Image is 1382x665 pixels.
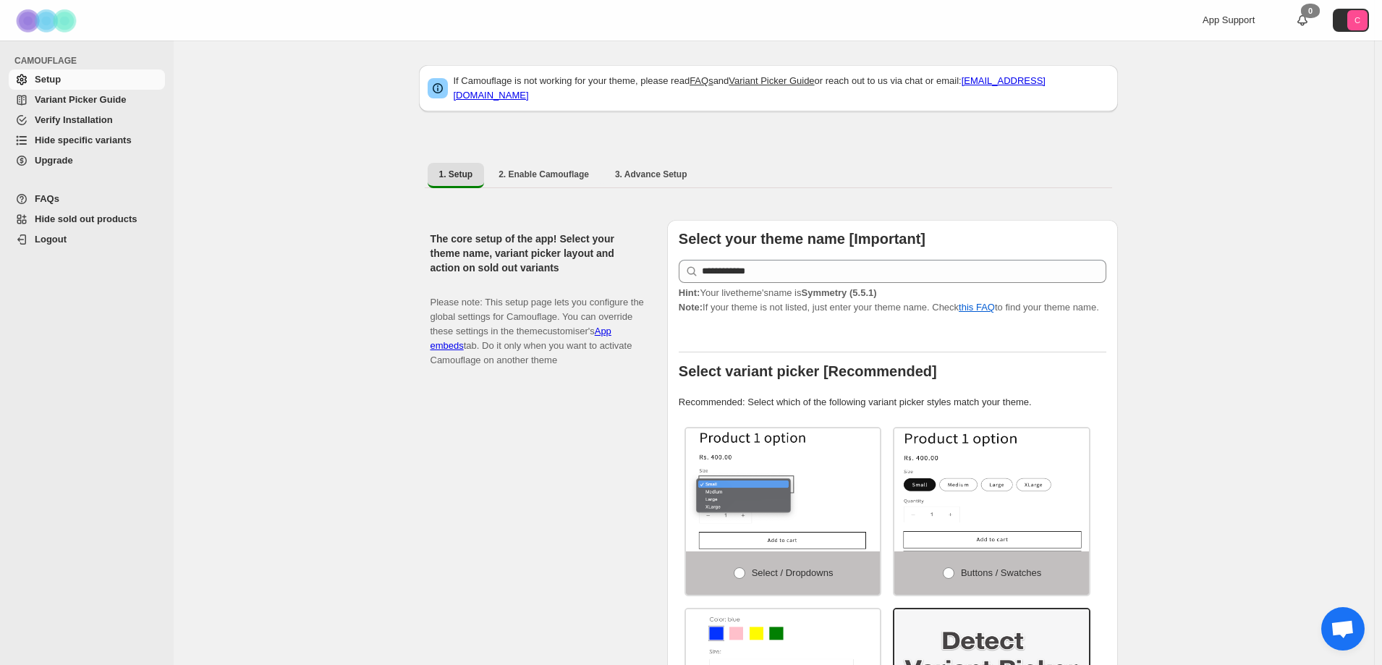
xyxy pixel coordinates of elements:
[729,75,814,86] a: Variant Picker Guide
[35,114,113,125] span: Verify Installation
[1203,14,1255,25] span: App Support
[35,234,67,245] span: Logout
[499,169,589,180] span: 2. Enable Camouflage
[9,151,165,171] a: Upgrade
[1295,13,1310,27] a: 0
[961,567,1041,578] span: Buttons / Swatches
[679,231,925,247] b: Select your theme name [Important]
[9,90,165,110] a: Variant Picker Guide
[12,1,84,41] img: Camouflage
[35,135,132,145] span: Hide specific variants
[615,169,687,180] span: 3. Advance Setup
[1355,16,1360,25] text: C
[35,193,59,204] span: FAQs
[431,281,644,368] p: Please note: This setup page lets you configure the global settings for Camouflage. You can overr...
[679,287,877,298] span: Your live theme's name is
[752,567,834,578] span: Select / Dropdowns
[14,55,166,67] span: CAMOUFLAGE
[9,189,165,209] a: FAQs
[1321,607,1365,651] div: Bate-papo aberto
[35,74,61,85] span: Setup
[1301,4,1320,18] div: 0
[454,74,1109,103] p: If Camouflage is not working for your theme, please read and or reach out to us via chat or email:
[35,155,73,166] span: Upgrade
[35,94,126,105] span: Variant Picker Guide
[9,110,165,130] a: Verify Installation
[894,428,1089,551] img: Buttons / Swatches
[801,287,876,298] strong: Symmetry (5.5.1)
[1333,9,1369,32] button: Avatar with initials C
[1347,10,1368,30] span: Avatar with initials C
[9,209,165,229] a: Hide sold out products
[439,169,473,180] span: 1. Setup
[9,229,165,250] a: Logout
[9,69,165,90] a: Setup
[679,395,1106,410] p: Recommended: Select which of the following variant picker styles match your theme.
[431,232,644,275] h2: The core setup of the app! Select your theme name, variant picker layout and action on sold out v...
[690,75,713,86] a: FAQs
[679,363,937,379] b: Select variant picker [Recommended]
[686,428,881,551] img: Select / Dropdowns
[959,302,995,313] a: this FAQ
[9,130,165,151] a: Hide specific variants
[35,213,137,224] span: Hide sold out products
[679,286,1106,315] p: If your theme is not listed, just enter your theme name. Check to find your theme name.
[679,287,700,298] strong: Hint:
[679,302,703,313] strong: Note:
